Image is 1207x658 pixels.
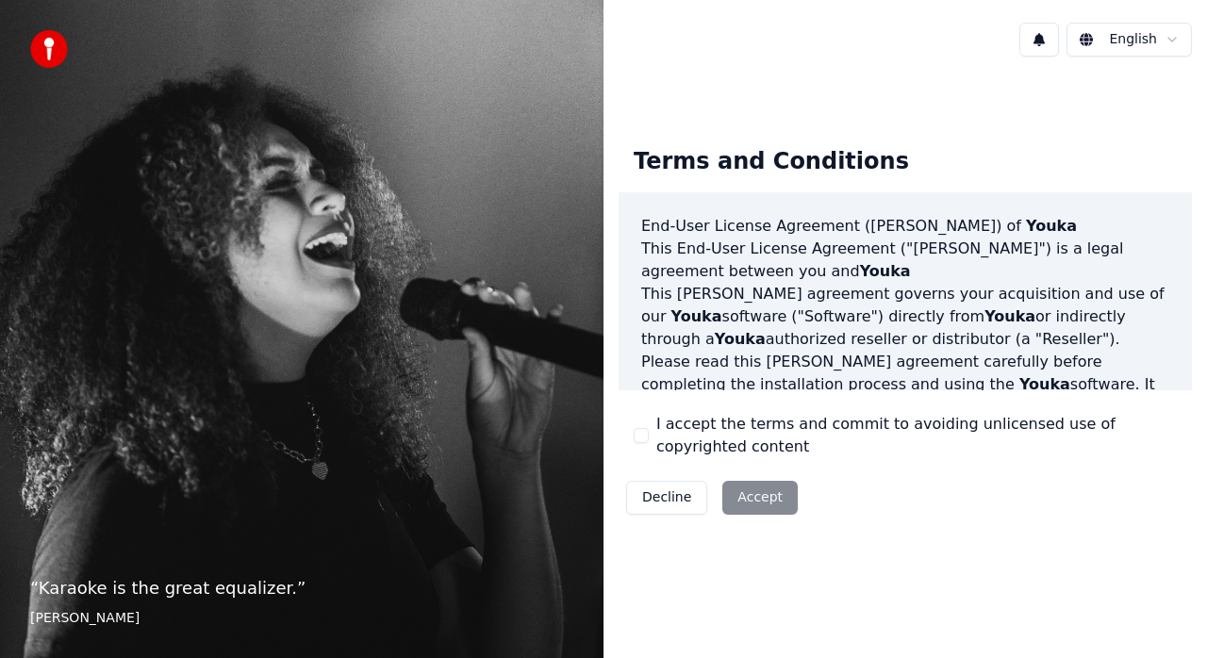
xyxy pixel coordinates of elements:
[1019,375,1070,393] span: Youka
[671,307,722,325] span: Youka
[30,609,573,628] footer: [PERSON_NAME]
[641,283,1169,351] p: This [PERSON_NAME] agreement governs your acquisition and use of our software ("Software") direct...
[641,215,1169,238] h3: End-User License Agreement ([PERSON_NAME]) of
[984,307,1035,325] span: Youka
[30,30,68,68] img: youka
[619,132,924,192] div: Terms and Conditions
[626,481,707,515] button: Decline
[1026,217,1077,235] span: Youka
[715,330,766,348] span: Youka
[30,575,573,601] p: “ Karaoke is the great equalizer. ”
[641,238,1169,283] p: This End-User License Agreement ("[PERSON_NAME]") is a legal agreement between you and
[656,413,1177,458] label: I accept the terms and commit to avoiding unlicensed use of copyrighted content
[641,351,1169,441] p: Please read this [PERSON_NAME] agreement carefully before completing the installation process and...
[860,262,911,280] span: Youka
